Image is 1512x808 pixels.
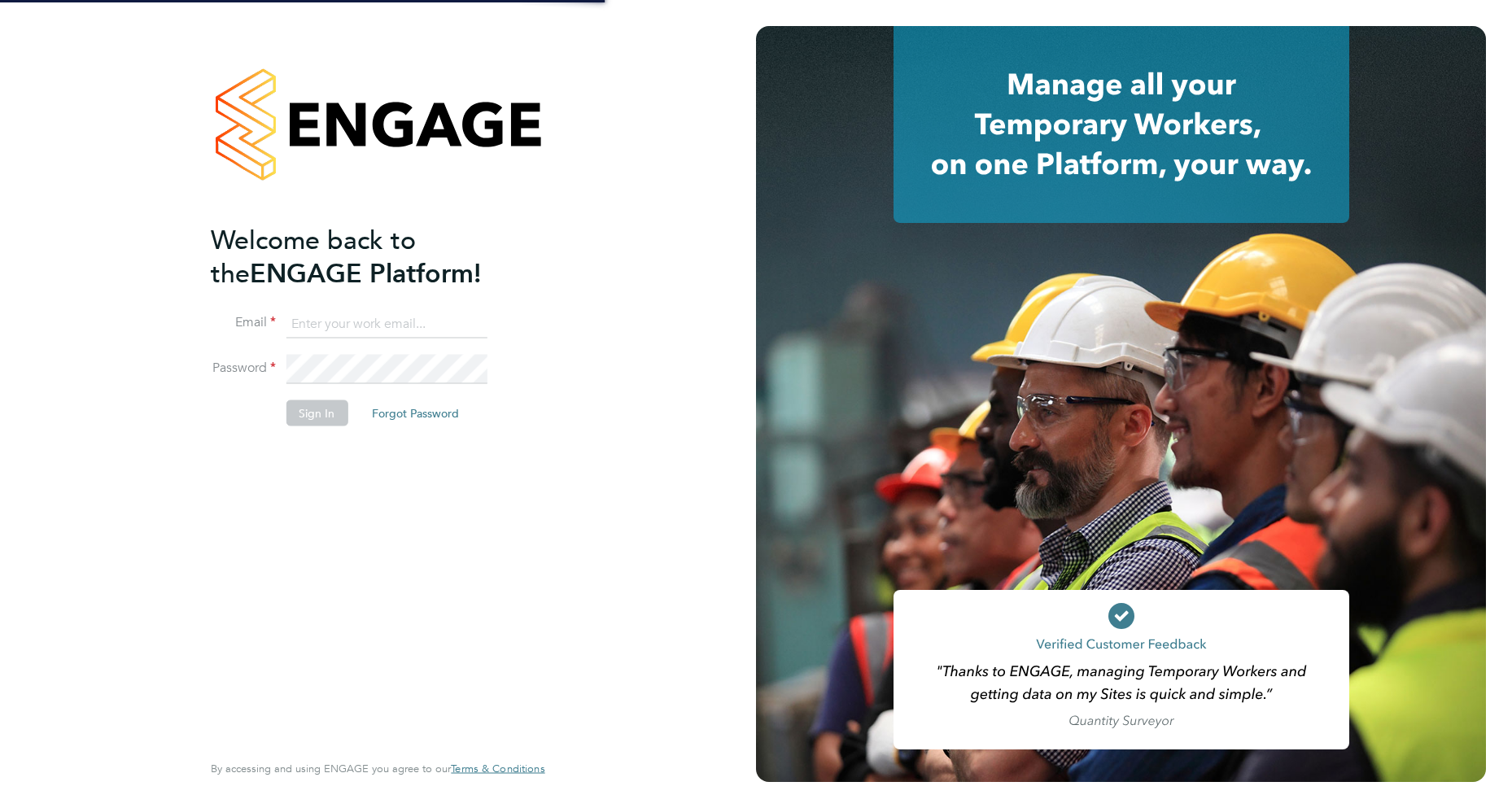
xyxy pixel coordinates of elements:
h2: ENGAGE Platform! [211,223,528,290]
span: By accessing and using ENGAGE you agree to our [211,762,544,775]
span: Terms & Conditions [451,762,544,775]
input: Enter your work email... [286,309,487,338]
button: Sign In [286,400,347,426]
label: Email [211,314,276,331]
span: Welcome back to the [211,224,416,289]
a: Terms & Conditions [451,762,544,775]
label: Password [211,360,276,377]
button: Forgot Password [359,400,472,426]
